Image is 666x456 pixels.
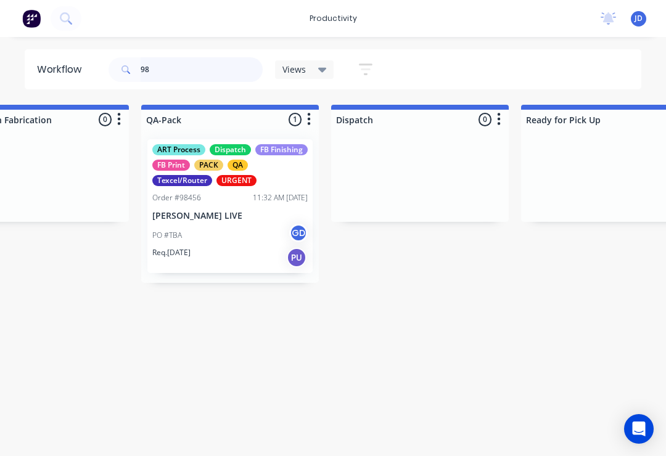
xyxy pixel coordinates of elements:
[152,247,191,258] p: Req. [DATE]
[152,144,205,155] div: ART Process
[194,160,223,171] div: PACK
[152,192,201,203] div: Order #98456
[253,192,308,203] div: 11:32 AM [DATE]
[255,144,308,155] div: FB Finishing
[152,211,308,221] p: [PERSON_NAME] LIVE
[141,57,263,82] input: Search for orders...
[152,230,182,241] p: PO #TBA
[22,9,41,28] img: Factory
[289,224,308,242] div: GD
[624,414,654,444] div: Open Intercom Messenger
[216,175,257,186] div: URGENT
[282,63,306,76] span: Views
[210,144,251,155] div: Dispatch
[152,160,190,171] div: FB Print
[228,160,248,171] div: QA
[147,139,313,273] div: ART ProcessDispatchFB FinishingFB PrintPACKQATexcel/RouterURGENTOrder #9845611:32 AM [DATE][PERSO...
[287,248,306,267] div: PU
[152,175,212,186] div: Texcel/Router
[303,9,363,28] div: productivity
[635,13,643,24] span: JD
[37,62,88,77] div: Workflow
